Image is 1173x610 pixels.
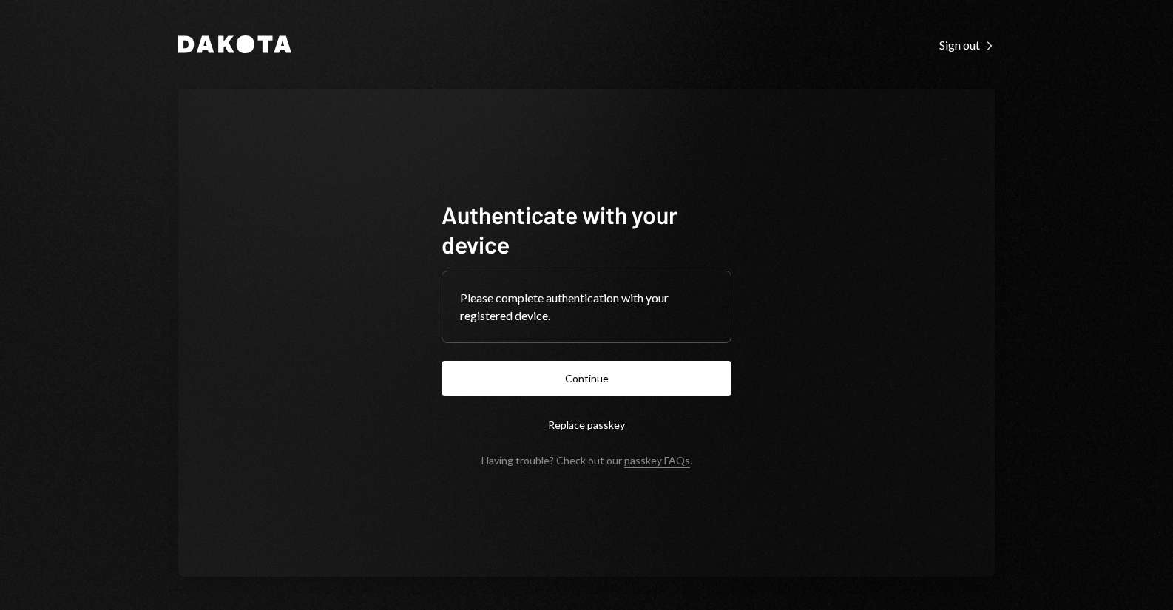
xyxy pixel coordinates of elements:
[481,454,692,467] div: Having trouble? Check out our .
[460,289,713,325] div: Please complete authentication with your registered device.
[442,200,731,259] h1: Authenticate with your device
[939,38,995,52] div: Sign out
[442,407,731,442] button: Replace passkey
[939,36,995,52] a: Sign out
[624,454,690,468] a: passkey FAQs
[442,361,731,396] button: Continue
